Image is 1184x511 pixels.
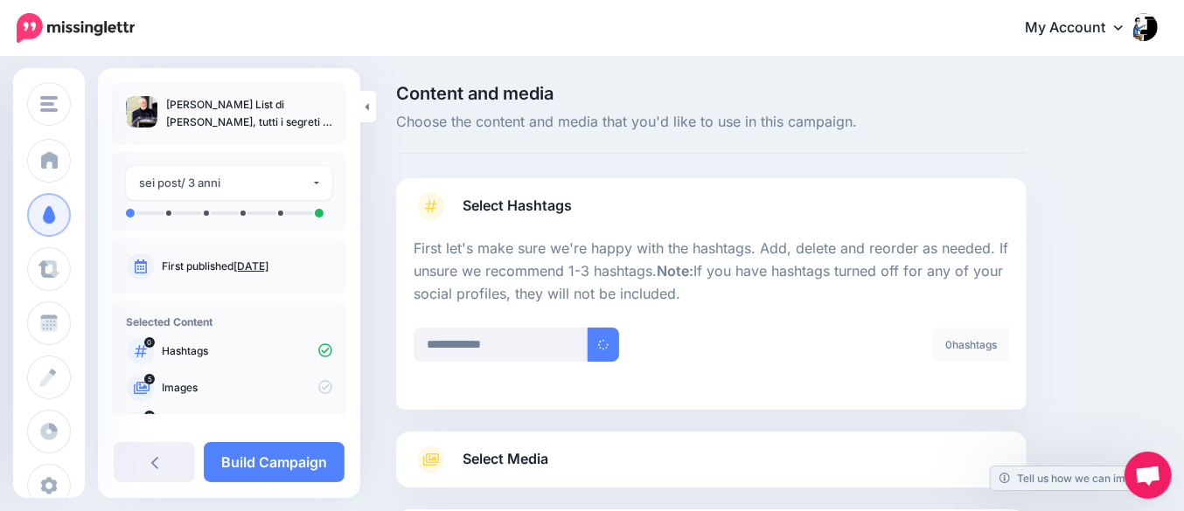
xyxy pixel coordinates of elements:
[463,194,572,218] span: Select Hashtags
[932,328,1010,362] div: hashtags
[126,315,332,328] h4: Selected Content
[1007,7,1158,50] a: My Account
[233,259,268,273] a: [DATE]
[162,380,332,396] p: Images
[144,337,155,348] span: 0
[17,13,135,43] img: Missinglettr
[162,259,332,274] p: First published
[396,111,1027,134] span: Choose the content and media that you'd like to use in this campaign.
[166,96,332,131] p: [PERSON_NAME] List di [PERSON_NAME], tutti i segreti di una colonna sonora
[396,85,1027,102] span: Content and media
[414,238,1009,306] p: First let's make sure we're happy with the hashtags. Add, delete and reorder as needed. If unsure...
[657,262,693,280] b: Note:
[162,343,332,359] p: Hashtags
[414,238,1009,410] div: Select Hashtags
[945,338,952,351] span: 0
[144,411,155,421] span: 11
[144,374,155,384] span: 5
[991,466,1163,490] a: Tell us how we can improve
[139,173,311,193] div: sei post/ 3 anni
[126,166,332,200] button: sei post/ 3 anni
[1125,452,1172,499] div: Aprire la chat
[40,96,58,112] img: menu.png
[414,192,1009,238] a: Select Hashtags
[414,445,1009,473] a: Select Media
[126,96,157,128] img: a452ed10345a82dc0503573ab9fff8fd_thumb.jpg
[463,447,548,471] span: Select Media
